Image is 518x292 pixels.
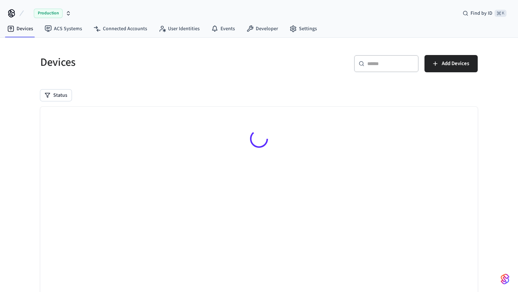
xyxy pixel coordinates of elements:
[40,55,255,70] h5: Devices
[205,22,241,35] a: Events
[88,22,153,35] a: Connected Accounts
[457,7,512,20] div: Find by ID⌘ K
[495,10,506,17] span: ⌘ K
[471,10,492,17] span: Find by ID
[241,22,284,35] a: Developer
[424,55,478,72] button: Add Devices
[284,22,323,35] a: Settings
[34,9,63,18] span: Production
[40,90,72,101] button: Status
[1,22,39,35] a: Devices
[501,273,509,285] img: SeamLogoGradient.69752ec5.svg
[39,22,88,35] a: ACS Systems
[153,22,205,35] a: User Identities
[442,59,469,68] span: Add Devices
